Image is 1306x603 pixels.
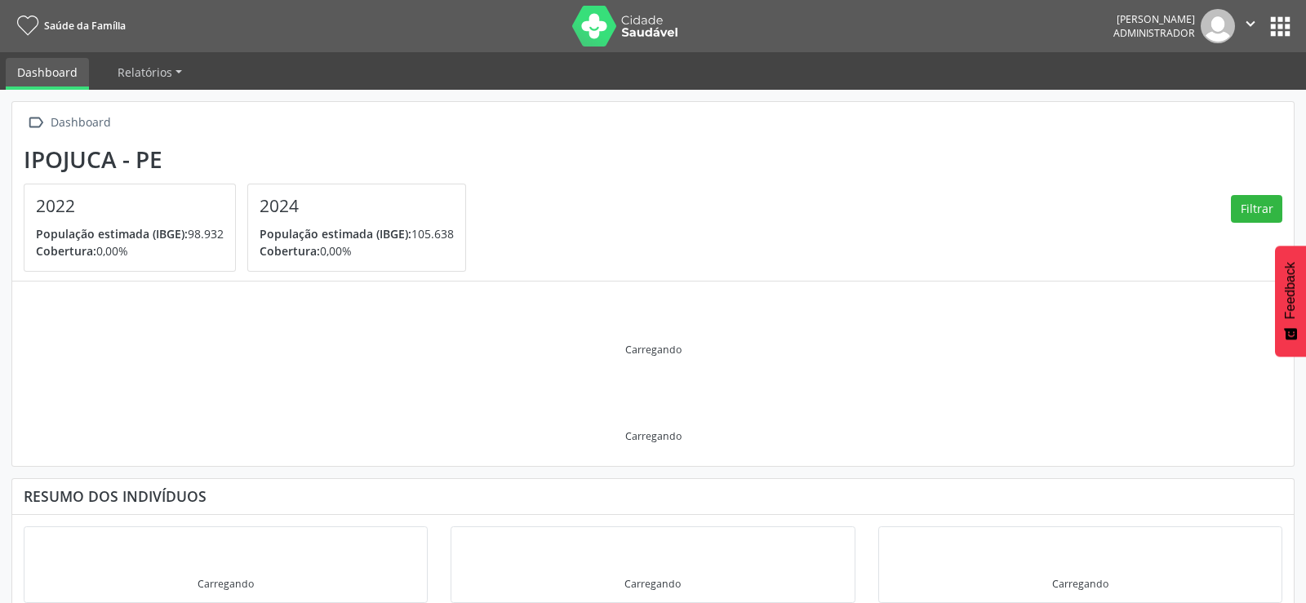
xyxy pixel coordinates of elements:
button: Feedback - Mostrar pesquisa [1275,246,1306,357]
a: Dashboard [6,58,89,90]
p: 105.638 [260,225,454,242]
p: 0,00% [260,242,454,259]
div: Carregando [198,577,254,591]
div: Carregando [625,343,682,357]
h4: 2024 [260,196,454,216]
span: População estimada (IBGE): [260,226,411,242]
button:  [1235,9,1266,43]
div: [PERSON_NAME] [1113,12,1195,26]
span: População estimada (IBGE): [36,226,188,242]
div: Carregando [1052,577,1108,591]
p: 98.932 [36,225,224,242]
i:  [24,111,47,135]
h4: 2022 [36,196,224,216]
span: Relatórios [118,64,172,80]
span: Cobertura: [36,243,96,259]
span: Feedback [1283,262,1298,319]
a: Saúde da Família [11,12,126,39]
img: img [1201,9,1235,43]
div: Carregando [624,577,681,591]
a: Relatórios [106,58,193,86]
div: Ipojuca - PE [24,146,478,173]
button: Filtrar [1231,195,1282,223]
div: Dashboard [47,111,113,135]
div: Carregando [625,429,682,443]
div: Resumo dos indivíduos [24,487,1282,505]
span: Saúde da Família [44,19,126,33]
p: 0,00% [36,242,224,259]
span: Cobertura: [260,243,320,259]
i:  [1242,15,1259,33]
span: Administrador [1113,26,1195,40]
a:  Dashboard [24,111,113,135]
button: apps [1266,12,1295,41]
